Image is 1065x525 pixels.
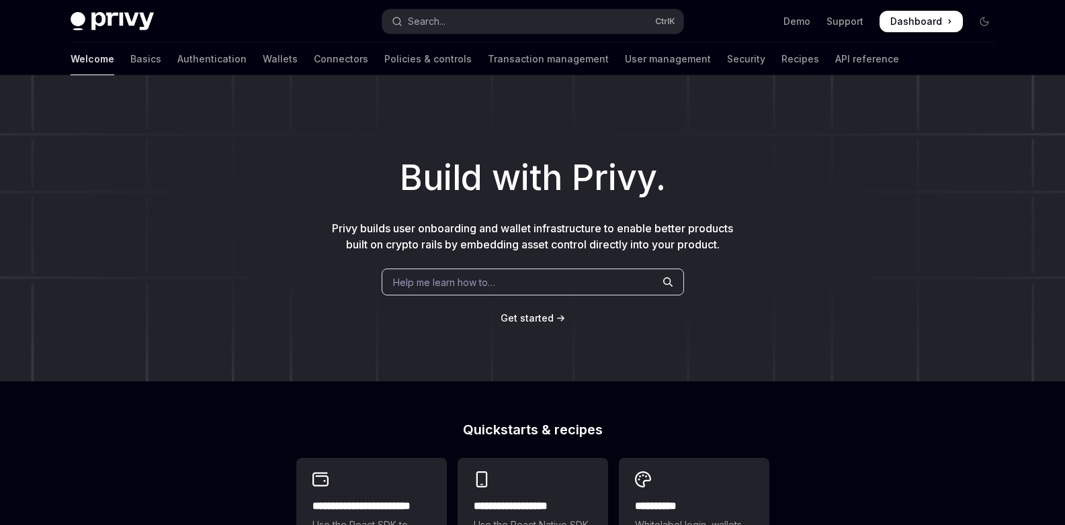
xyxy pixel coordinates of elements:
[826,15,863,28] a: Support
[296,423,769,436] h2: Quickstarts & recipes
[974,11,995,32] button: Toggle dark mode
[130,43,161,75] a: Basics
[783,15,810,28] a: Demo
[393,275,495,289] span: Help me learn how to…
[177,43,247,75] a: Authentication
[314,43,368,75] a: Connectors
[263,43,298,75] a: Wallets
[890,15,942,28] span: Dashboard
[71,43,114,75] a: Welcome
[835,43,899,75] a: API reference
[408,13,445,30] div: Search...
[22,152,1043,204] h1: Build with Privy.
[501,312,554,324] span: Get started
[382,9,683,34] button: Open search
[332,222,733,251] span: Privy builds user onboarding and wallet infrastructure to enable better products built on crypto ...
[727,43,765,75] a: Security
[781,43,819,75] a: Recipes
[384,43,472,75] a: Policies & controls
[71,12,154,31] img: dark logo
[880,11,963,32] a: Dashboard
[655,16,675,27] span: Ctrl K
[488,43,609,75] a: Transaction management
[625,43,711,75] a: User management
[501,312,554,325] a: Get started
